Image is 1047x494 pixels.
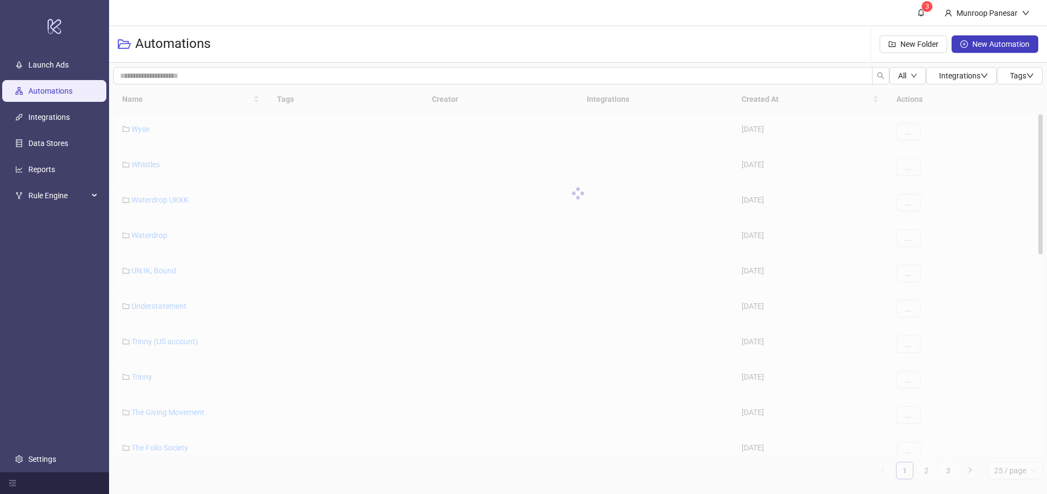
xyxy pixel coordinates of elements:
span: New Folder [900,40,938,48]
sup: 3 [922,1,932,12]
span: search [877,72,884,80]
div: Munroop Panesar [952,7,1022,19]
button: Alldown [889,67,926,84]
span: bell [917,9,925,16]
span: plus-circle [960,40,968,48]
button: Tagsdown [997,67,1043,84]
span: Rule Engine [28,185,88,206]
span: All [898,71,906,80]
span: down [980,72,988,80]
button: Integrationsdown [926,67,997,84]
h3: Automations [135,35,210,53]
span: folder-add [888,40,896,48]
span: 3 [925,3,929,10]
a: Launch Ads [28,60,69,69]
span: down [1026,72,1034,80]
span: down [1022,9,1030,17]
span: fork [15,192,23,199]
a: Reports [28,165,55,174]
span: Integrations [939,71,988,80]
a: Automations [28,87,73,95]
span: New Automation [972,40,1030,48]
span: menu-fold [9,479,16,487]
span: user [944,9,952,17]
a: Integrations [28,113,70,121]
a: Settings [28,455,56,463]
span: folder-open [118,38,131,51]
button: New Automation [952,35,1038,53]
button: New Folder [880,35,947,53]
span: Tags [1010,71,1034,80]
span: down [911,72,917,79]
a: Data Stores [28,139,68,148]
